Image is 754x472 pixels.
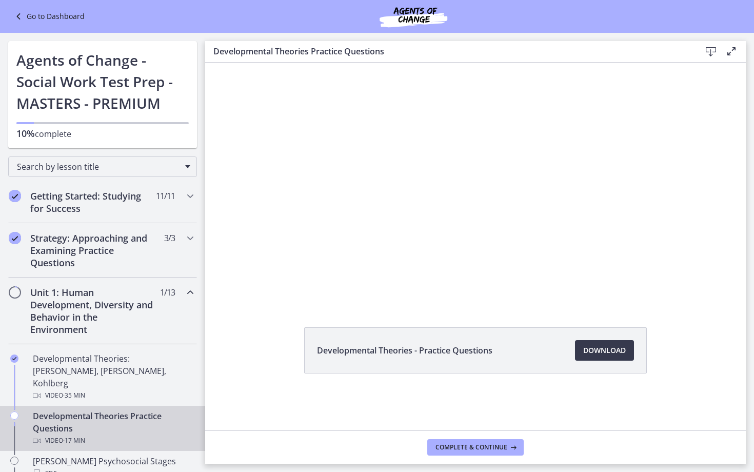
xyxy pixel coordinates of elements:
h2: Unit 1: Human Development, Diversity and Behavior in the Environment [30,286,155,336]
div: Search by lesson title [8,156,197,177]
h2: Getting Started: Studying for Success [30,190,155,214]
div: Developmental Theories Practice Questions [33,410,193,447]
i: Completed [10,355,18,363]
span: Search by lesson title [17,161,180,172]
span: 10% [16,127,35,140]
span: 11 / 11 [156,190,175,202]
p: complete [16,127,189,140]
span: Download [583,344,626,357]
span: Complete & continue [435,443,507,451]
h2: Strategy: Approaching and Examining Practice Questions [30,232,155,269]
iframe: Video Lesson [205,63,746,304]
button: Complete & continue [427,439,524,456]
img: Agents of Change [352,4,475,29]
a: Download [575,340,634,361]
i: Completed [9,232,21,244]
span: 1 / 13 [160,286,175,299]
a: Go to Dashboard [12,10,85,23]
span: 3 / 3 [164,232,175,244]
span: Developmental Theories - Practice Questions [317,344,492,357]
span: · 17 min [63,435,85,447]
div: Video [33,389,193,402]
div: Video [33,435,193,447]
span: · 35 min [63,389,85,402]
h3: Developmental Theories Practice Questions [213,45,684,57]
div: Developmental Theories: [PERSON_NAME], [PERSON_NAME], Kohlberg [33,352,193,402]
i: Completed [9,190,21,202]
h1: Agents of Change - Social Work Test Prep - MASTERS - PREMIUM [16,49,189,114]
